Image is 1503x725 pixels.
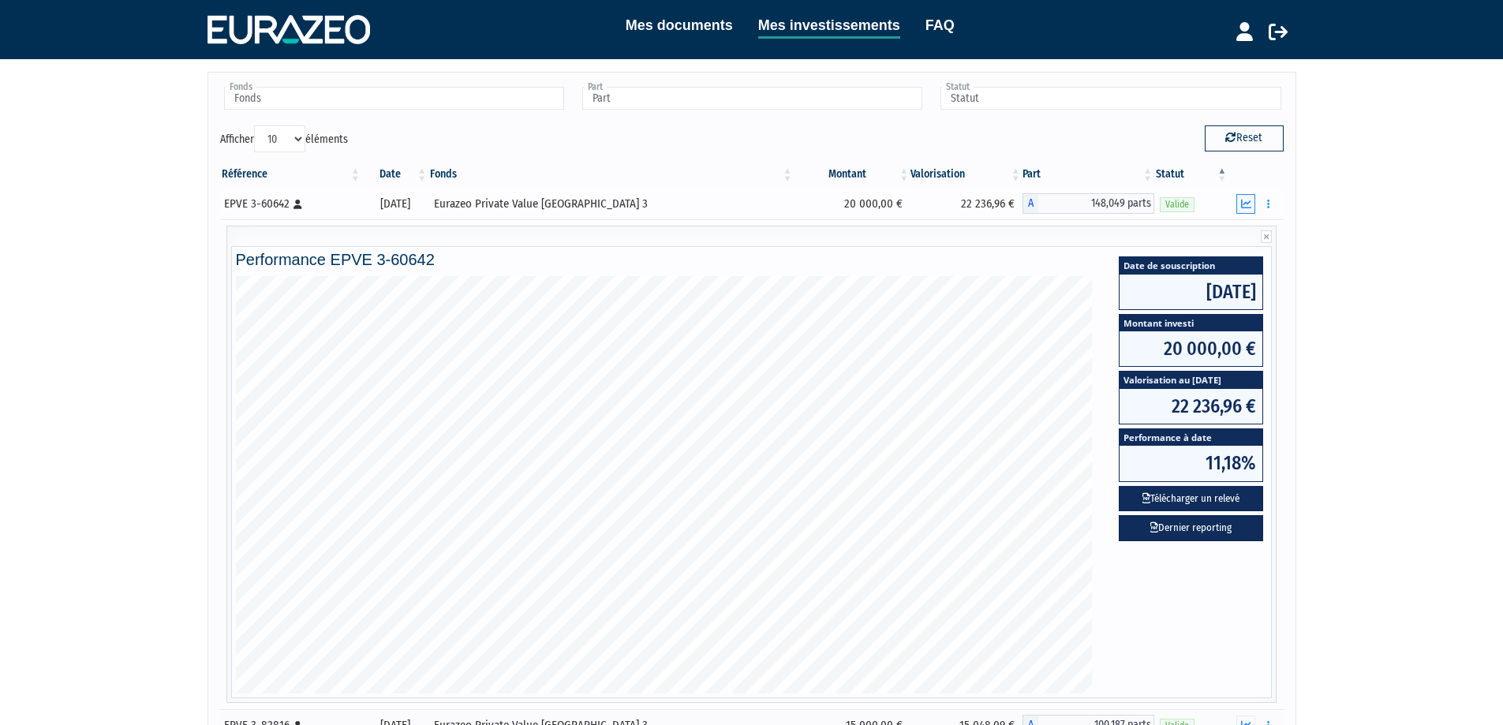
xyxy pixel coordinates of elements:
div: [DATE] [368,196,423,212]
i: [Français] Personne physique [293,200,302,209]
span: Performance à date [1120,429,1262,446]
th: Montant: activer pour trier la colonne par ordre croissant [794,161,911,188]
span: 11,18% [1120,446,1262,480]
img: 1732889491-logotype_eurazeo_blanc_rvb.png [208,15,370,43]
span: [DATE] [1120,275,1262,309]
th: Valorisation: activer pour trier la colonne par ordre croissant [910,161,1022,188]
label: Afficher éléments [220,125,348,152]
td: 20 000,00 € [794,188,911,219]
a: Dernier reporting [1119,515,1263,541]
span: Valorisation au [DATE] [1120,372,1262,388]
th: Part: activer pour trier la colonne par ordre croissant [1023,161,1154,188]
a: Mes investissements [758,14,900,39]
span: Montant investi [1120,315,1262,331]
th: Date: activer pour trier la colonne par ordre croissant [362,161,428,188]
th: Statut : activer pour trier la colonne par ordre d&eacute;croissant [1154,161,1228,188]
a: Mes documents [626,14,733,36]
span: A [1023,193,1038,214]
span: Valide [1160,197,1195,212]
div: A - Eurazeo Private Value Europe 3 [1023,193,1154,214]
span: 20 000,00 € [1120,331,1262,366]
h4: Performance EPVE 3-60642 [236,251,1268,268]
td: 22 236,96 € [910,188,1022,219]
div: Eurazeo Private Value [GEOGRAPHIC_DATA] 3 [434,196,788,212]
div: EPVE 3-60642 [224,196,357,212]
span: 148,049 parts [1038,193,1154,214]
span: 22 236,96 € [1120,389,1262,424]
a: FAQ [925,14,955,36]
th: Fonds: activer pour trier la colonne par ordre croissant [428,161,794,188]
th: Référence : activer pour trier la colonne par ordre croissant [220,161,362,188]
button: Reset [1205,125,1284,151]
button: Télécharger un relevé [1119,486,1263,512]
select: Afficheréléments [254,125,305,152]
span: Date de souscription [1120,257,1262,274]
